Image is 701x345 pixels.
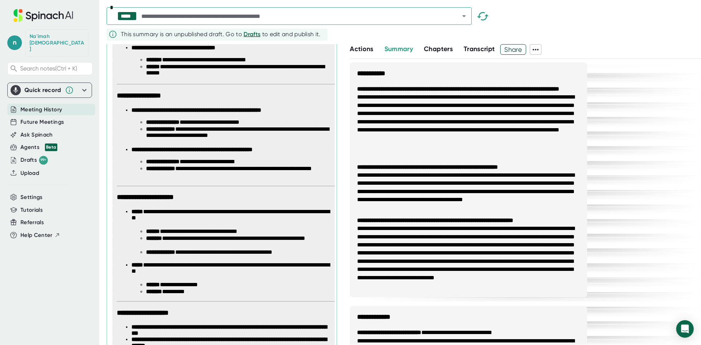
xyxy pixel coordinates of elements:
button: Agents Beta [20,143,57,152]
button: Drafts [244,30,260,39]
button: Referrals [20,218,44,227]
div: Na'imah Muhammad [30,33,84,53]
button: Upload [20,169,39,177]
div: Agents [20,143,57,152]
div: Quick record [24,87,61,94]
span: Summary [384,45,413,53]
button: Open [459,11,469,21]
div: Quick record [11,83,89,97]
button: Transcript [464,44,495,54]
button: Settings [20,193,43,202]
button: Meeting History [20,106,62,114]
button: Summary [384,44,413,54]
div: Drafts [20,156,48,165]
span: Help Center [20,231,53,239]
button: Actions [350,44,373,54]
span: Share [501,43,526,56]
div: This summary is an unpublished draft. Go to to edit and publish it. [121,30,321,39]
span: Transcript [464,45,495,53]
button: Share [500,44,526,55]
button: Ask Spinach [20,131,53,139]
div: Beta [45,143,57,151]
button: Help Center [20,231,60,239]
button: Future Meetings [20,118,64,126]
button: Tutorials [20,206,43,214]
div: 99+ [39,156,48,165]
button: Drafts 99+ [20,156,48,165]
span: Chapters [424,45,453,53]
span: Drafts [244,31,260,38]
button: Chapters [424,44,453,54]
span: n [7,35,22,50]
span: Search notes (Ctrl + K) [20,65,77,72]
div: Open Intercom Messenger [676,320,694,338]
span: Actions [350,45,373,53]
